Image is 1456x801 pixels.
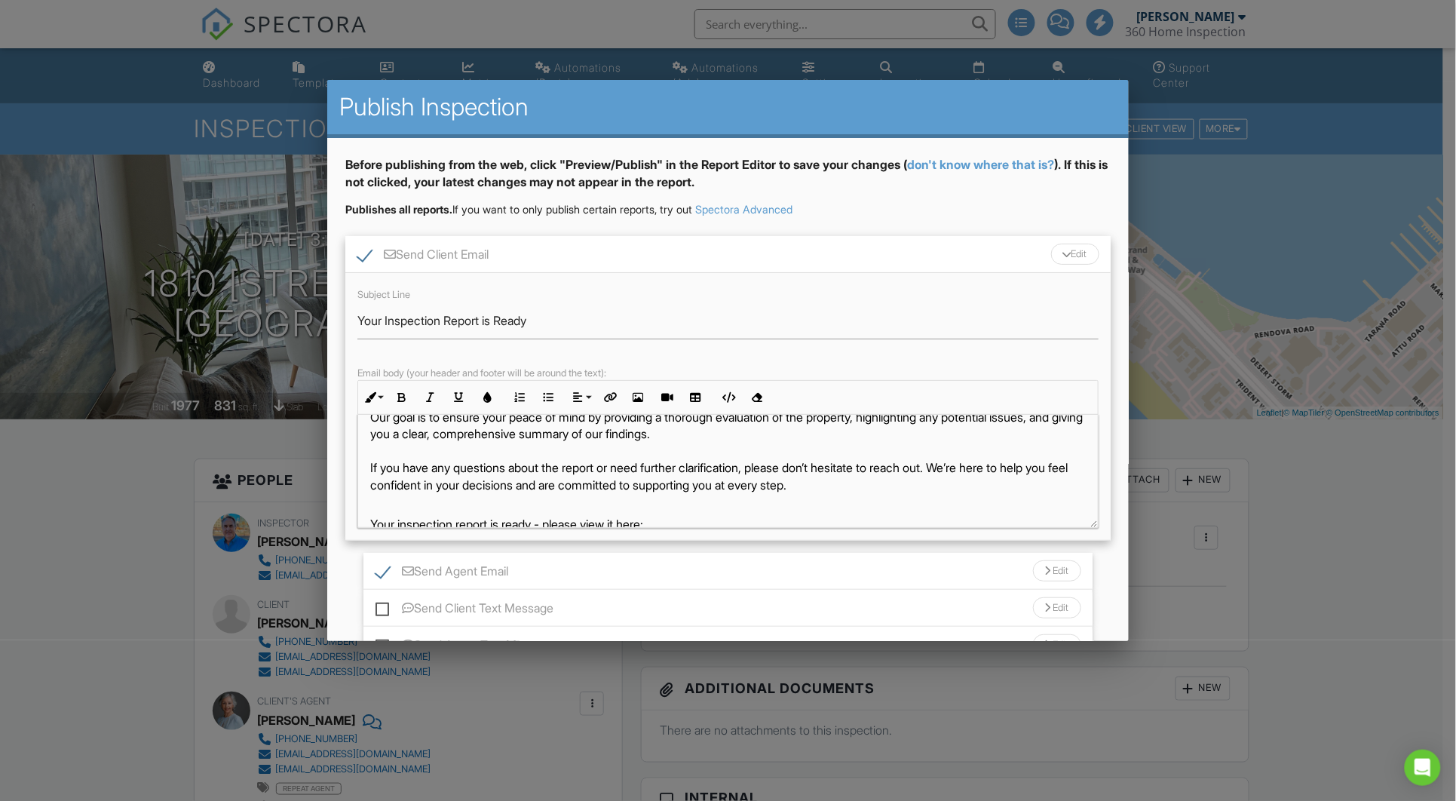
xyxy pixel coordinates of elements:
button: Insert Link (⌘K) [595,383,624,412]
button: Underline (⌘U) [444,383,473,412]
a: don't know where that is? [907,157,1054,172]
button: Ordered List [505,383,534,412]
button: Align [566,383,595,412]
a: Spectora Advanced [695,203,792,216]
div: Before publishing from the web, click "Preview/Publish" in the Report Editor to save your changes... [345,156,1110,202]
button: Insert Table [681,383,710,412]
label: Email body (your header and footer will be around the text): [357,367,606,379]
div: Edit [1051,244,1099,265]
button: Unordered List [534,383,562,412]
button: Colors [473,383,501,412]
span: If you want to only publish certain reports, try out [345,203,692,216]
label: Send Agent Email [375,564,508,583]
label: Send Client Email [357,247,489,266]
button: Bold (⌘B) [387,383,415,412]
div: Edit [1033,634,1081,655]
label: Subject Line [357,289,410,300]
button: Clear Formatting [742,383,771,412]
button: Code View [713,383,742,412]
label: Send Agent Text Message [375,638,555,657]
div: Edit [1033,560,1081,582]
div: Edit [1033,597,1081,618]
label: Send Client Text Message [375,601,553,620]
p: Thank you for choosing 360 Home Inspection for your recent inspection. We hope you found the proc... [370,392,1085,511]
button: Inline Style [358,383,387,412]
h2: Publish Inspection [339,92,1116,122]
strong: Publishes all reports. [345,203,452,216]
p: Your inspection report is ready - please view it here: [370,516,1085,532]
button: Italic (⌘I) [415,383,444,412]
div: Open Intercom Messenger [1405,750,1441,786]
